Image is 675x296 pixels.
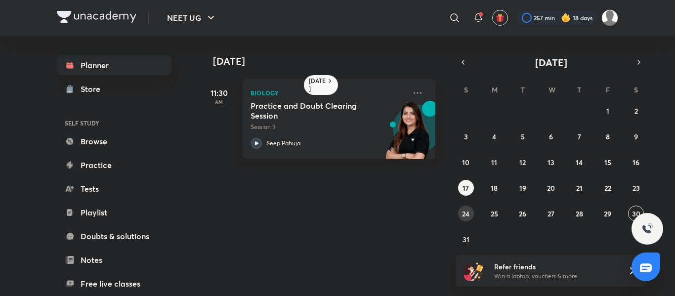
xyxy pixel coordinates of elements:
[521,132,525,141] abbr: August 5, 2025
[486,128,502,144] button: August 4, 2025
[57,179,171,199] a: Tests
[462,209,469,218] abbr: August 24, 2025
[381,101,435,169] img: unacademy
[515,206,531,221] button: August 26, 2025
[464,132,468,141] abbr: August 3, 2025
[486,180,502,196] button: August 18, 2025
[161,8,223,28] button: NEET UG
[606,106,609,116] abbr: August 1, 2025
[571,154,587,170] button: August 14, 2025
[515,128,531,144] button: August 5, 2025
[199,99,239,105] p: AM
[634,132,638,141] abbr: August 9, 2025
[199,87,239,99] h5: 11:30
[519,209,526,218] abbr: August 26, 2025
[458,180,474,196] button: August 17, 2025
[577,85,581,94] abbr: Thursday
[57,55,171,75] a: Planner
[600,180,616,196] button: August 22, 2025
[548,209,554,218] abbr: August 27, 2025
[535,56,567,69] span: [DATE]
[458,231,474,247] button: August 31, 2025
[491,158,497,167] abbr: August 11, 2025
[491,183,498,193] abbr: August 18, 2025
[576,209,583,218] abbr: August 28, 2025
[57,131,171,151] a: Browse
[543,154,559,170] button: August 13, 2025
[543,128,559,144] button: August 6, 2025
[571,180,587,196] button: August 21, 2025
[251,101,374,121] h5: Practice and Doubt Clearing Session
[578,132,581,141] abbr: August 7, 2025
[458,206,474,221] button: August 24, 2025
[604,158,611,167] abbr: August 15, 2025
[458,128,474,144] button: August 3, 2025
[519,158,526,167] abbr: August 12, 2025
[251,123,406,131] p: Session 9
[492,132,496,141] abbr: August 4, 2025
[458,154,474,170] button: August 10, 2025
[641,223,653,235] img: ttu
[57,203,171,222] a: Playlist
[571,206,587,221] button: August 28, 2025
[543,180,559,196] button: August 20, 2025
[494,261,616,272] h6: Refer friends
[57,115,171,131] h6: SELF STUDY
[464,261,484,281] img: referral
[213,55,445,67] h4: [DATE]
[628,154,644,170] button: August 16, 2025
[600,206,616,221] button: August 29, 2025
[600,154,616,170] button: August 15, 2025
[57,250,171,270] a: Notes
[57,79,171,99] a: Store
[548,158,554,167] abbr: August 13, 2025
[464,85,468,94] abbr: Sunday
[57,226,171,246] a: Doubts & solutions
[600,128,616,144] button: August 8, 2025
[81,83,106,95] div: Store
[496,13,505,22] img: avatar
[634,106,638,116] abbr: August 2, 2025
[547,183,555,193] abbr: August 20, 2025
[606,132,610,141] abbr: August 8, 2025
[57,274,171,294] a: Free live classes
[470,55,632,69] button: [DATE]
[628,180,644,196] button: August 23, 2025
[463,183,469,193] abbr: August 17, 2025
[57,11,136,23] img: Company Logo
[633,158,639,167] abbr: August 16, 2025
[519,183,526,193] abbr: August 19, 2025
[521,85,525,94] abbr: Tuesday
[633,183,640,193] abbr: August 23, 2025
[604,209,611,218] abbr: August 29, 2025
[634,85,638,94] abbr: Saturday
[491,209,498,218] abbr: August 25, 2025
[628,103,644,119] button: August 2, 2025
[57,11,136,25] a: Company Logo
[309,77,326,93] h6: [DATE]
[571,128,587,144] button: August 7, 2025
[251,87,406,99] p: Biology
[494,272,616,281] p: Win a laptop, vouchers & more
[600,103,616,119] button: August 1, 2025
[604,183,611,193] abbr: August 22, 2025
[515,154,531,170] button: August 12, 2025
[462,158,469,167] abbr: August 10, 2025
[576,158,583,167] abbr: August 14, 2025
[628,206,644,221] button: August 30, 2025
[492,85,498,94] abbr: Monday
[549,132,553,141] abbr: August 6, 2025
[486,206,502,221] button: August 25, 2025
[606,85,610,94] abbr: Friday
[601,9,618,26] img: Amisha Rani
[628,128,644,144] button: August 9, 2025
[632,209,640,218] abbr: August 30, 2025
[576,183,583,193] abbr: August 21, 2025
[548,85,555,94] abbr: Wednesday
[561,13,571,23] img: streak
[463,235,469,244] abbr: August 31, 2025
[492,10,508,26] button: avatar
[266,139,300,148] p: Seep Pahuja
[515,180,531,196] button: August 19, 2025
[486,154,502,170] button: August 11, 2025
